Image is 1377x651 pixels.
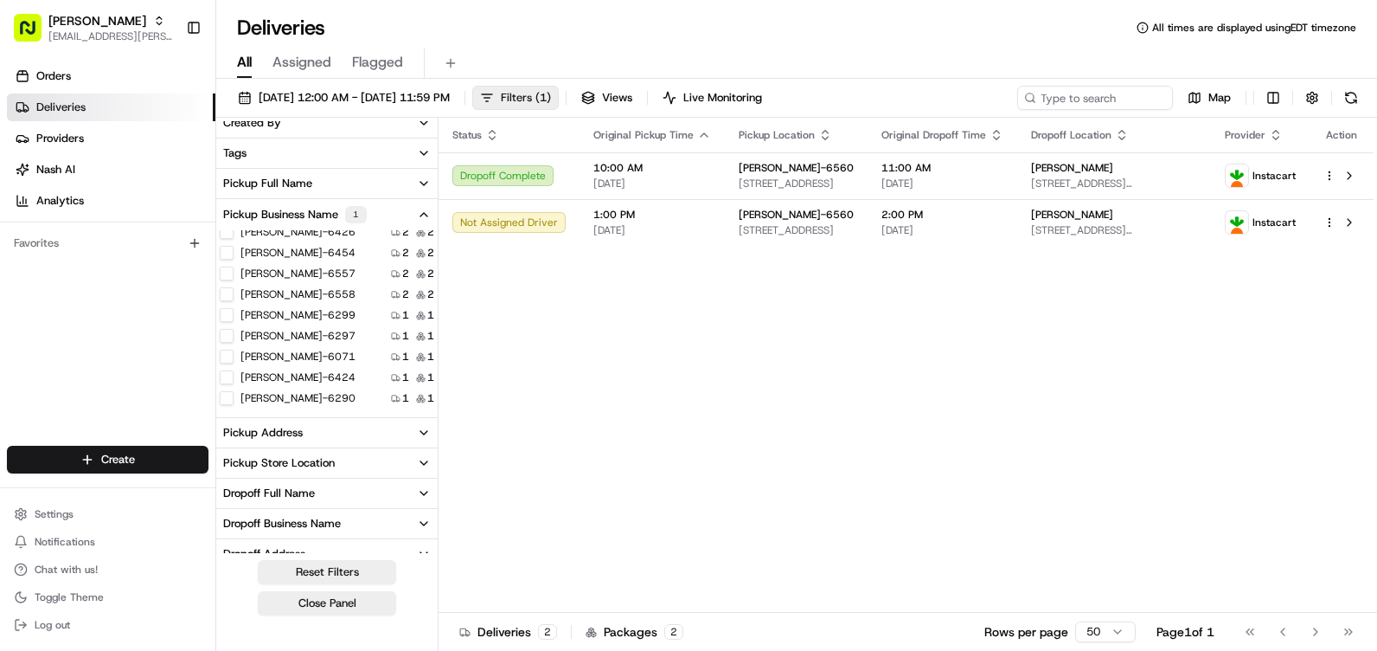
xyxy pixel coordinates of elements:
button: Dropoff Full Name [216,479,438,508]
button: Close Panel [258,591,396,616]
a: Nash AI [7,156,215,184]
p: Rows per page [984,623,1068,641]
button: Notifications [7,530,208,554]
input: Type to search [1017,86,1173,110]
input: Clear [45,112,285,130]
span: Knowledge Base [35,251,132,268]
button: Toggle Theme [7,585,208,609]
span: Deliveries [36,100,86,115]
div: 2 [538,624,557,640]
span: Live Monitoring [683,90,762,106]
button: Refresh [1339,86,1363,110]
span: [DATE] [593,177,711,190]
a: Providers [7,125,215,152]
h1: Deliveries [237,14,325,42]
button: [DATE] 12:00 AM - [DATE] 11:59 PM [230,86,458,110]
button: Pickup Full Name [216,169,438,198]
span: Chat with us! [35,563,98,577]
button: Map [1180,86,1239,110]
span: 1 [402,391,409,405]
span: [DATE] [881,177,1003,190]
span: Dropoff Location [1031,128,1111,142]
button: Reset Filters [258,560,396,584]
button: Log out [7,613,208,637]
div: We're available if you need us! [59,183,219,197]
a: 📗Knowledge Base [10,244,139,275]
label: [PERSON_NAME]-6424 [240,371,355,384]
div: Action [1323,128,1360,142]
span: Log out [35,618,70,632]
div: Tags [223,145,247,161]
label: [PERSON_NAME]-6297 [240,329,355,343]
span: Assigned [272,52,331,73]
span: [STREET_ADDRESS][PERSON_NAME] [1031,223,1197,237]
span: 1:00 PM [593,208,711,222]
span: 1 [427,308,434,322]
span: [PERSON_NAME]-6560 [739,161,854,175]
div: Packages [586,623,683,641]
span: ( 1 ) [535,90,551,106]
button: [PERSON_NAME] [48,12,146,29]
span: 2 [427,225,434,239]
span: 2 [402,287,409,301]
span: All [237,52,252,73]
div: Dropoff Business Name [223,516,341,532]
span: 1 [427,391,434,405]
button: Create [7,446,208,474]
div: Dropoff Full Name [223,486,315,501]
span: Analytics [36,193,84,209]
span: Filters [501,90,551,106]
span: 2 [427,246,434,260]
button: Dropoff Address [216,539,438,569]
div: 2 [664,624,683,640]
span: 2 [427,287,434,301]
span: 10:00 AM [593,161,711,175]
span: Instacart [1252,169,1296,183]
span: Provider [1225,128,1265,142]
img: Nash [17,17,52,52]
span: 1 [402,350,409,364]
button: Chat with us! [7,558,208,582]
span: Pickup Location [739,128,815,142]
div: Deliveries [459,623,557,641]
button: Pickup Address [216,418,438,448]
label: [PERSON_NAME]-6426 [240,225,355,239]
span: Instacart [1252,216,1296,229]
span: Flagged [352,52,403,73]
span: 1 [402,308,409,322]
label: [PERSON_NAME]-6558 [240,287,355,301]
button: Views [573,86,640,110]
span: Settings [35,507,74,521]
button: Created By [216,108,438,138]
span: [PERSON_NAME]-6560 [739,208,854,222]
button: Pickup Business Name1 [216,199,438,230]
div: 1 [345,206,367,223]
span: Status [452,128,482,142]
span: [PERSON_NAME] [1031,208,1113,222]
span: Views [602,90,632,106]
span: [STREET_ADDRESS][PERSON_NAME] [1031,177,1197,190]
label: [PERSON_NAME]-6299 [240,308,355,322]
button: Pickup Store Location [216,448,438,478]
a: Powered byPylon [122,293,209,306]
a: Orders [7,62,215,90]
button: Start new chat [294,171,315,191]
span: 2:00 PM [881,208,1003,222]
span: [STREET_ADDRESS] [739,177,854,190]
span: 1 [427,371,434,384]
div: Dropoff Address [223,546,305,562]
span: All times are displayed using EDT timezone [1152,21,1356,35]
span: [STREET_ADDRESS] [739,223,854,237]
label: [PERSON_NAME]-6454 [240,246,355,260]
span: [DATE] [593,223,711,237]
div: Page 1 of 1 [1156,623,1214,641]
span: API Documentation [163,251,278,268]
div: Pickup Store Location [223,455,335,471]
span: Notifications [35,535,95,549]
span: 1 [402,371,409,384]
span: 1 [427,329,434,343]
img: 1736555255976-a54dd68f-1ca7-489b-9aae-adbdc363a1c4 [17,165,48,197]
span: Orders [36,68,71,84]
img: profile_instacart_ahold_partner.png [1226,211,1248,234]
span: 2 [427,267,434,280]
